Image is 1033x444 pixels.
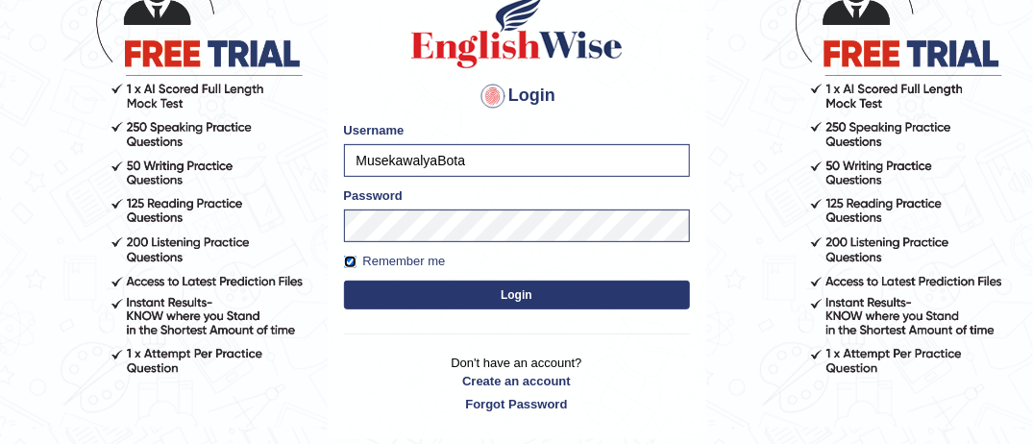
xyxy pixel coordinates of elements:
[344,281,690,309] button: Login
[344,395,690,413] a: Forgot Password
[344,256,357,268] input: Remember me
[344,372,690,390] a: Create an account
[344,354,690,413] p: Don't have an account?
[344,121,405,139] label: Username
[344,186,403,205] label: Password
[344,252,446,271] label: Remember me
[344,81,690,111] h4: Login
